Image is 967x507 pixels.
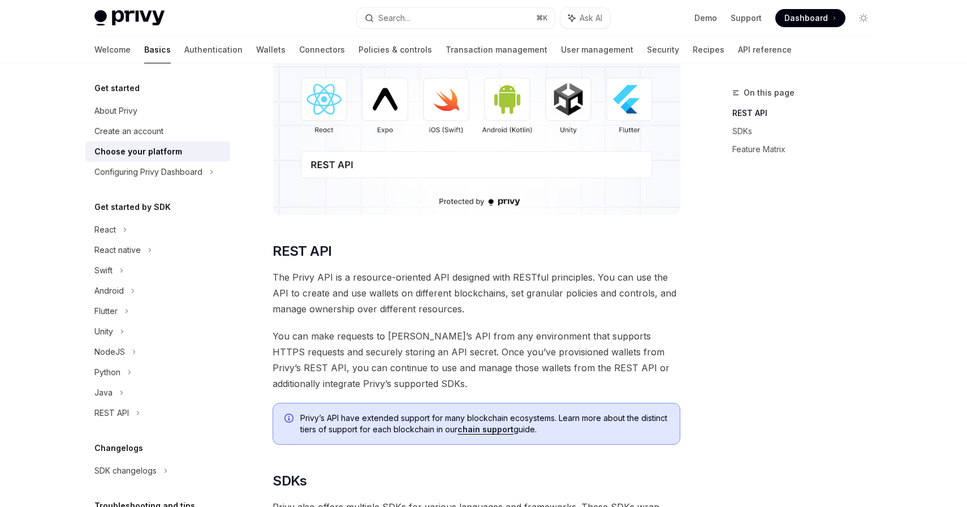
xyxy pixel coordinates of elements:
[273,472,307,490] span: SDKs
[94,145,182,158] div: Choose your platform
[299,36,345,63] a: Connectors
[94,264,113,277] div: Swift
[744,86,795,100] span: On this page
[775,9,845,27] a: Dashboard
[94,223,116,237] div: React
[647,36,679,63] a: Security
[732,122,882,140] a: SDKs
[94,284,124,298] div: Android
[94,165,202,179] div: Configuring Privy Dashboard
[560,8,610,28] button: Ask AI
[561,36,633,63] a: User management
[94,345,125,359] div: NodeJS
[94,81,140,95] h5: Get started
[731,12,762,24] a: Support
[94,36,131,63] a: Welcome
[94,386,113,399] div: Java
[256,36,286,63] a: Wallets
[94,464,157,478] div: SDK changelogs
[732,140,882,158] a: Feature Matrix
[359,36,432,63] a: Policies & controls
[273,328,680,392] span: You can make requests to [PERSON_NAME]’s API from any environment that supports HTTPS requests an...
[94,325,113,338] div: Unity
[273,269,680,317] span: The Privy API is a resource-oriented API designed with RESTful principles. You can use the API to...
[284,414,296,425] svg: Info
[85,121,230,141] a: Create an account
[580,12,602,24] span: Ask AI
[536,14,548,23] span: ⌘ K
[94,124,163,138] div: Create an account
[457,424,513,435] a: chain support
[694,12,717,24] a: Demo
[94,406,129,420] div: REST API
[378,11,410,25] div: Search...
[693,36,724,63] a: Recipes
[85,101,230,121] a: About Privy
[94,10,165,26] img: light logo
[94,104,137,118] div: About Privy
[854,9,873,27] button: Toggle dark mode
[85,141,230,162] a: Choose your platform
[94,366,120,379] div: Python
[273,49,680,215] img: images/Platform2.png
[184,36,243,63] a: Authentication
[446,36,547,63] a: Transaction management
[738,36,792,63] a: API reference
[357,8,555,28] button: Search...⌘K
[94,441,143,455] h5: Changelogs
[300,413,668,435] span: Privy’s API have extended support for many blockchain ecosystems. Learn more about the distinct t...
[94,243,141,257] div: React native
[784,12,828,24] span: Dashboard
[732,104,882,122] a: REST API
[94,200,171,214] h5: Get started by SDK
[144,36,171,63] a: Basics
[94,304,118,318] div: Flutter
[273,242,331,260] span: REST API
